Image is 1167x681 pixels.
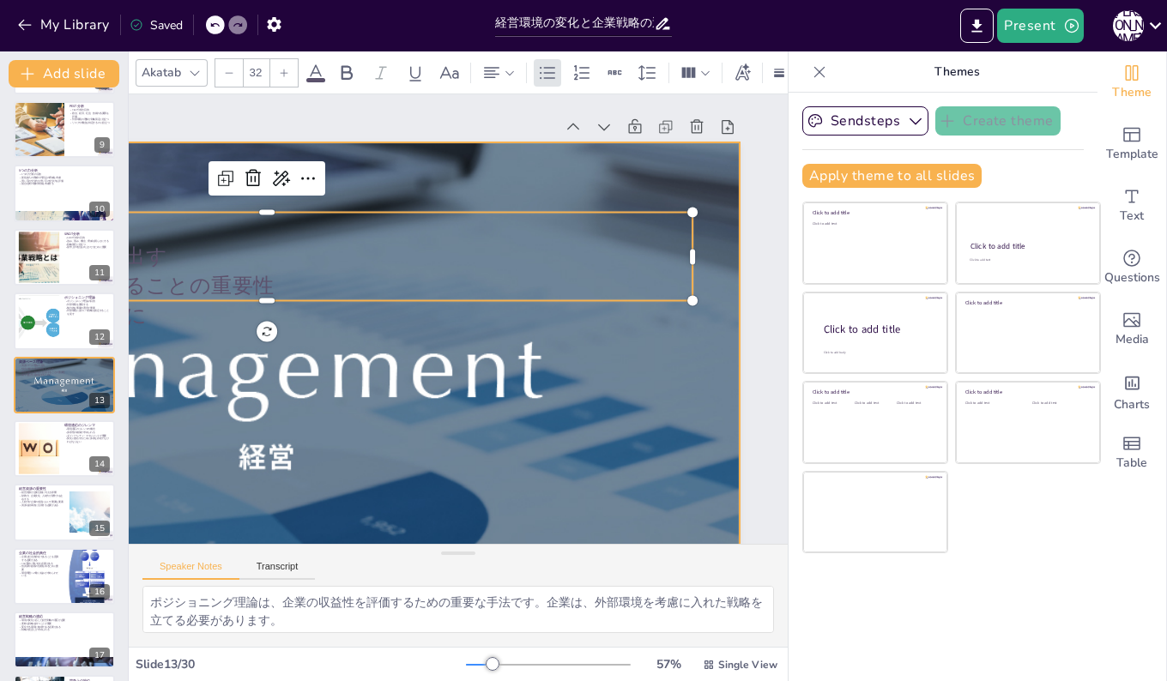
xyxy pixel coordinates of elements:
p: 環境問題への取り組みが求められている [19,571,59,577]
p: 環境の変化に応じた経営戦略の適応が必要 [19,619,110,623]
button: Add slide [9,60,119,87]
div: 11 [89,265,110,280]
button: Speaker Notes [142,561,239,580]
p: 経営資源が企業活動に与える影響 [19,491,64,495]
button: [PERSON_NAME] [1113,9,1144,43]
p: CSR活動に取り組む必要がある [19,562,59,565]
p: 競争優位性を確保するために [19,373,110,377]
p: 外部環境を重視する [64,304,110,307]
p: 変化する環境に敏感である必要がある [19,625,110,629]
div: Click to add title [970,241,1085,251]
div: Add a table [1097,422,1166,484]
p: 柔軟な戦略を持つことが重要 [19,622,110,625]
div: 15 [14,484,115,540]
div: Get real-time input from your audience [1097,237,1166,298]
p: 競合社間の敵対関係を考慮する [19,182,110,185]
p: PEST分析の目的 [70,109,110,112]
p: 環境適応のジレンマの概念 [64,428,110,431]
p: 多様性の確保が求められる [64,431,110,434]
div: Click to add body [824,350,932,354]
div: Text effects [729,59,755,87]
div: 16 [14,548,115,605]
p: ポジショニング理論 [64,295,110,300]
div: Change the overall theme [1097,51,1166,113]
span: Table [1116,454,1147,473]
div: 10 [89,202,110,217]
p: 戦略の見直しが求められる [19,629,110,632]
span: Single View [718,658,777,672]
div: Click to add title [813,209,935,216]
p: 買い手の交渉力や売り手の交渉力を評価 [19,178,110,182]
button: Transcript [239,561,316,580]
p: SWOT分析の目的 [64,236,110,239]
p: 新規参入の脅威や代替品の脅威を考慮 [19,176,110,179]
button: Present [997,9,1083,43]
p: リスクや機会を特定するのに役立つ [70,121,110,124]
div: [PERSON_NAME] [1113,10,1144,41]
div: Click to add text [813,401,851,406]
textarea: 資源ベース理論は、企業の競争優位性が内部環境に依存することを主張します。企業は、内部資源を最大限に活用する必要があります。 独自の能力は、企業が好業績を生み出すために重要です。企業は、自社の強み... [142,586,774,633]
div: 9 [94,137,110,153]
div: Add text boxes [1097,175,1166,237]
div: Column Count [676,59,715,87]
div: Click to add text [965,401,1019,406]
p: 魅力的な事業の選択が重要 [64,306,110,310]
div: https://cdn.sendsteps.com/images/logo/sendsteps_logo_white.pnghttps://cdn.sendsteps.com/images/lo... [14,420,115,477]
p: 外部環境の理解が戦略策定に役立つ [70,118,110,122]
p: 独自の能力が好業績を生み出す [19,367,110,371]
span: Questions [1104,268,1160,287]
div: Add charts and graphs [1097,360,1166,422]
div: Click to add title [965,389,1088,395]
p: 財務力、企業文化、人材力が競争力を左右する [19,495,64,501]
div: 15 [89,521,110,536]
div: Click to add text [1032,401,1086,406]
div: 16 [89,584,110,600]
p: 競争上の地位を向上させるために重要 [64,245,110,249]
div: https://cdn.sendsteps.com/images/logo/sendsteps_logo_white.pnghttps://cdn.sendsteps.com/images/lo... [14,292,115,349]
p: 5つの力分析の目的 [19,172,110,176]
div: Add ready made slides [1097,113,1166,175]
div: Click to add title [813,389,935,395]
p: 投資家や顧客の信頼を得るために重要 [19,564,59,570]
div: Click to add text [855,401,893,406]
div: https://cdn.sendsteps.com/images/logo/sendsteps_logo_white.pnghttps://cdn.sendsteps.com/images/lo... [14,357,115,413]
div: https://cdn.sendsteps.com/images/logo/sendsteps_logo_white.pnghttps://cdn.sendsteps.com/images/lo... [14,101,115,158]
p: PEST分析 [70,104,110,109]
p: SWOT分析 [64,232,110,237]
span: Text [1120,207,1144,226]
div: Click to add text [897,401,935,406]
div: Click to add text [813,222,935,226]
div: https://cdn.sendsteps.com/images/logo/sendsteps_logo_white.pnghttps://cdn.sendsteps.com/images/lo... [14,165,115,221]
span: Media [1116,330,1149,349]
p: 人材力が企業の成長において重要な要素 [19,501,64,504]
p: 政治、経済、社会、技術の各要因を評価 [70,111,110,118]
div: Add images, graphics, shapes or video [1097,298,1166,360]
p: 外部環境に基づいて戦略を策定することを促す [64,310,110,316]
p: 5つの力分析 [19,168,110,173]
div: Click to add text [970,258,1084,262]
p: 資源ベース理論の主張 [19,364,110,367]
div: 17 [89,648,110,663]
button: Sendsteps [802,106,928,136]
p: ポジショニング理論の目的 [64,300,110,304]
p: ダイバーシティ・マネジメントが重要 [64,434,110,437]
p: 企業の社会的責任 [19,551,59,556]
p: 企業は社会的存在であることを意識する必要がある [19,555,59,561]
p: 内部資源を最大限に活用することの重要性 [19,371,110,374]
div: 12 [89,329,110,345]
p: 強み、弱み、機会、脅威を明らかにする [64,239,110,243]
div: 13 [89,393,110,408]
input: Insert title [495,11,655,36]
div: 14 [89,456,110,472]
button: Create theme [935,106,1061,136]
span: Theme [1112,83,1152,102]
div: Akatab [138,61,184,84]
button: Apply theme to all slides [802,164,982,188]
div: Border settings [770,59,789,87]
p: Themes [833,51,1080,93]
p: 資源を効果的に活用する必要がある [19,504,64,508]
p: 経営戦略の適応 [19,614,110,619]
span: Template [1106,145,1158,164]
p: 変化に適応するために多様な存在でなければならない [64,437,110,443]
div: Click to add title [824,322,934,336]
